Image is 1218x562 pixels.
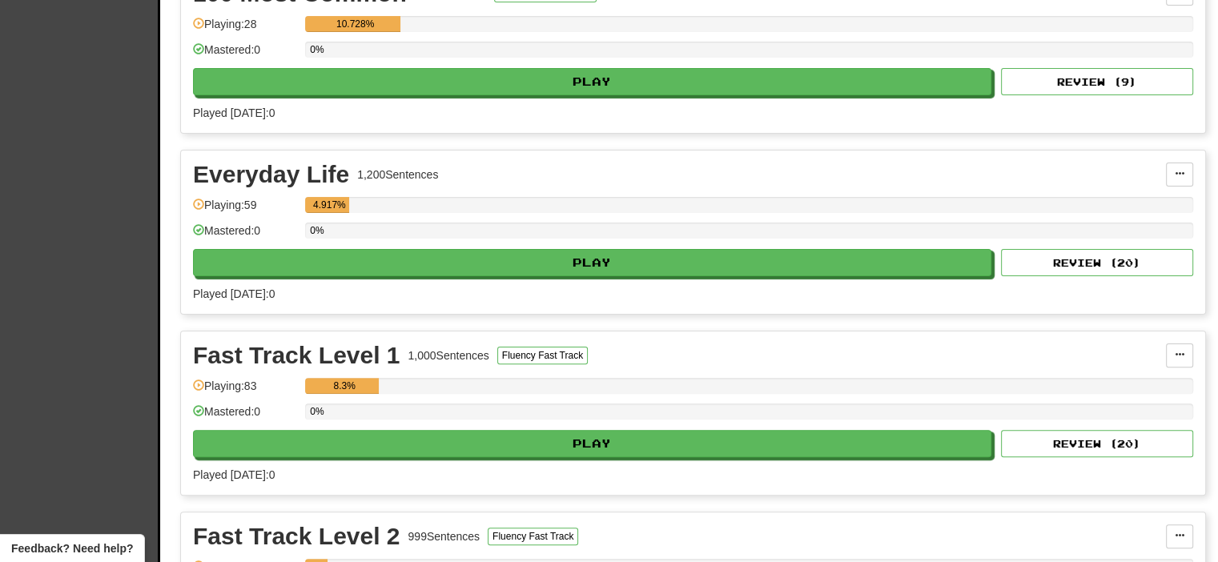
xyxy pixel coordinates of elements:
[193,197,297,223] div: Playing: 59
[193,42,297,68] div: Mastered: 0
[310,197,348,213] div: 4.917%
[193,223,297,249] div: Mastered: 0
[357,167,438,183] div: 1,200 Sentences
[193,106,275,119] span: Played [DATE]: 0
[193,163,349,187] div: Everyday Life
[193,524,400,548] div: Fast Track Level 2
[310,378,379,394] div: 8.3%
[193,403,297,430] div: Mastered: 0
[488,528,578,545] button: Fluency Fast Track
[1001,249,1193,276] button: Review (20)
[1001,68,1193,95] button: Review (9)
[310,16,400,32] div: 10.728%
[193,68,991,95] button: Play
[497,347,588,364] button: Fluency Fast Track
[408,528,480,544] div: 999 Sentences
[408,347,489,363] div: 1,000 Sentences
[11,540,133,556] span: Open feedback widget
[193,287,275,300] span: Played [DATE]: 0
[193,468,275,481] span: Played [DATE]: 0
[1001,430,1193,457] button: Review (20)
[193,16,297,42] div: Playing: 28
[193,249,991,276] button: Play
[193,378,297,404] div: Playing: 83
[193,343,400,367] div: Fast Track Level 1
[193,430,991,457] button: Play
